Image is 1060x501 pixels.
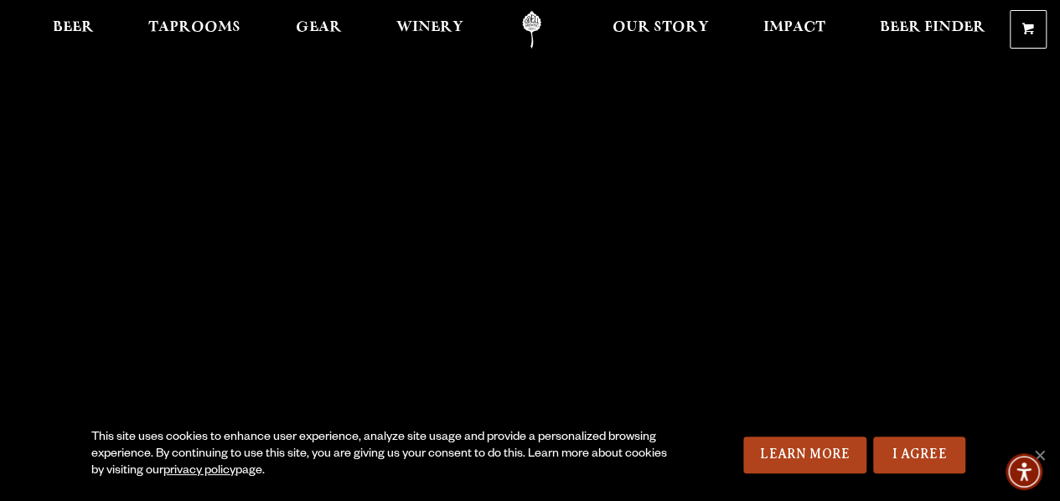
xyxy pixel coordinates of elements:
[873,436,965,473] a: I Agree
[137,11,251,49] a: Taprooms
[1006,453,1042,490] div: Accessibility Menu
[880,21,985,34] span: Beer Finder
[385,11,474,49] a: Winery
[396,21,463,34] span: Winery
[91,430,677,480] div: This site uses cookies to enhance user experience, analyze site usage and provide a personalized ...
[743,436,866,473] a: Learn More
[613,21,709,34] span: Our Story
[763,21,825,34] span: Impact
[148,21,240,34] span: Taprooms
[163,465,235,478] a: privacy policy
[752,11,836,49] a: Impact
[296,21,342,34] span: Gear
[42,11,105,49] a: Beer
[285,11,353,49] a: Gear
[53,21,94,34] span: Beer
[500,11,563,49] a: Odell Home
[869,11,996,49] a: Beer Finder
[602,11,720,49] a: Our Story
